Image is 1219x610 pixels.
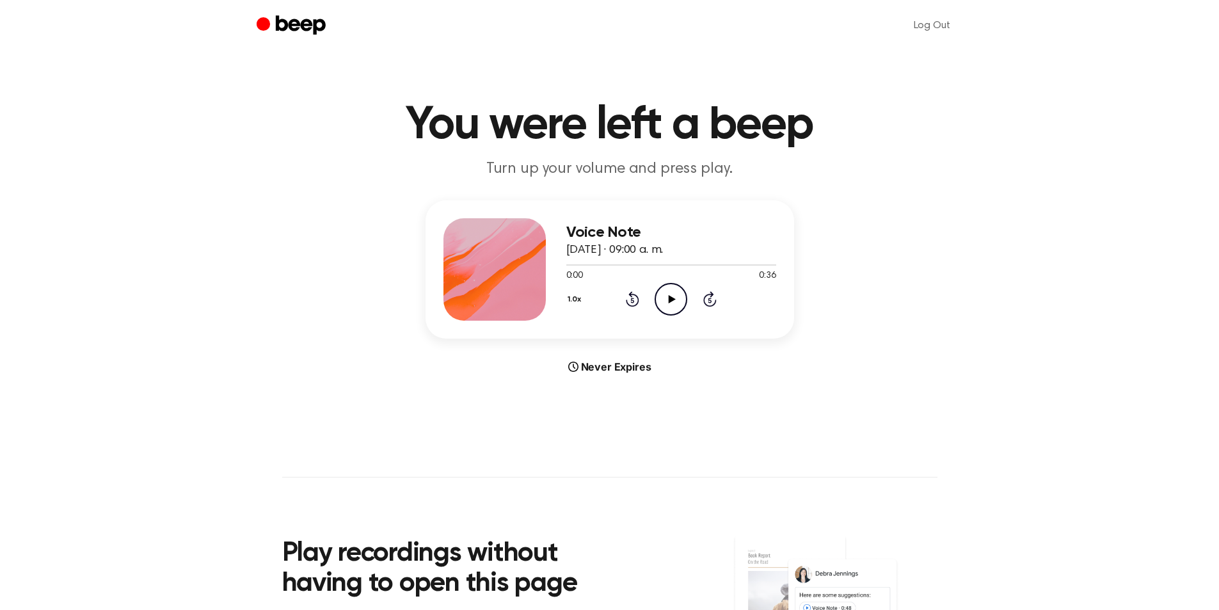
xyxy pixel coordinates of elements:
h2: Play recordings without having to open this page [282,539,627,600]
p: Turn up your volume and press play. [364,159,856,180]
h3: Voice Note [566,224,776,241]
h1: You were left a beep [282,102,937,148]
a: Log Out [901,10,963,41]
div: Never Expires [426,359,794,374]
button: 1.0x [566,289,586,310]
a: Beep [257,13,329,38]
span: 0:36 [759,269,776,283]
span: [DATE] · 09:00 a. m. [566,245,664,256]
span: 0:00 [566,269,583,283]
